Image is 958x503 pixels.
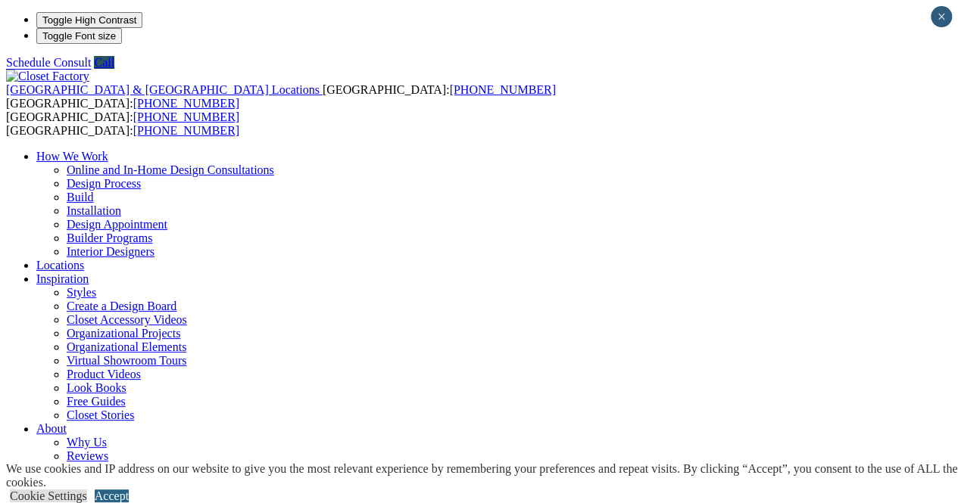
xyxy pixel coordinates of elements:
span: [GEOGRAPHIC_DATA] & [GEOGRAPHIC_DATA] Locations [6,83,320,96]
a: Schedule Consult [6,56,91,69]
span: [GEOGRAPHIC_DATA]: [GEOGRAPHIC_DATA]: [6,83,556,110]
button: Toggle High Contrast [36,12,142,28]
a: Builder Programs [67,231,152,244]
a: Styles [67,286,96,299]
a: Online and In-Home Design Consultations [67,163,274,176]
a: [PHONE_NUMBER] [133,110,239,123]
a: Organizational Elements [67,340,186,353]
a: Accept [95,489,129,502]
a: [GEOGRAPHIC_DATA] & [GEOGRAPHIC_DATA] Locations [6,83,323,96]
a: Closet Stories [67,408,134,421]
a: Interior Designers [67,245,154,258]
a: Create a Design Board [67,300,176,312]
a: [PHONE_NUMBER] [133,97,239,110]
a: Reviews [67,449,108,462]
a: Free Guides [67,395,126,408]
div: We use cookies and IP address on our website to give you the most relevant experience by remember... [6,462,958,489]
a: Closet Accessory Videos [67,313,187,326]
button: Close [931,6,952,27]
a: About [36,422,67,435]
span: [GEOGRAPHIC_DATA]: [GEOGRAPHIC_DATA]: [6,110,239,137]
a: Virtual Showroom Tours [67,354,187,367]
a: [PHONE_NUMBER] [449,83,555,96]
a: Design Process [67,177,141,190]
a: [PHONE_NUMBER] [133,124,239,137]
a: Cookie Settings [10,489,87,502]
span: Toggle High Contrast [42,14,136,26]
button: Toggle Font size [36,28,122,44]
a: Design Appointment [67,218,167,231]
a: Installation [67,204,121,217]
span: Toggle Font size [42,30,116,42]
a: Call [94,56,114,69]
a: Inspiration [36,272,89,285]
a: Build [67,191,94,203]
a: Locations [36,259,84,272]
a: How We Work [36,150,108,163]
img: Closet Factory [6,70,89,83]
a: Look Books [67,381,126,394]
a: Organizational Projects [67,327,180,340]
a: Why Us [67,436,107,449]
a: Product Videos [67,368,141,380]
